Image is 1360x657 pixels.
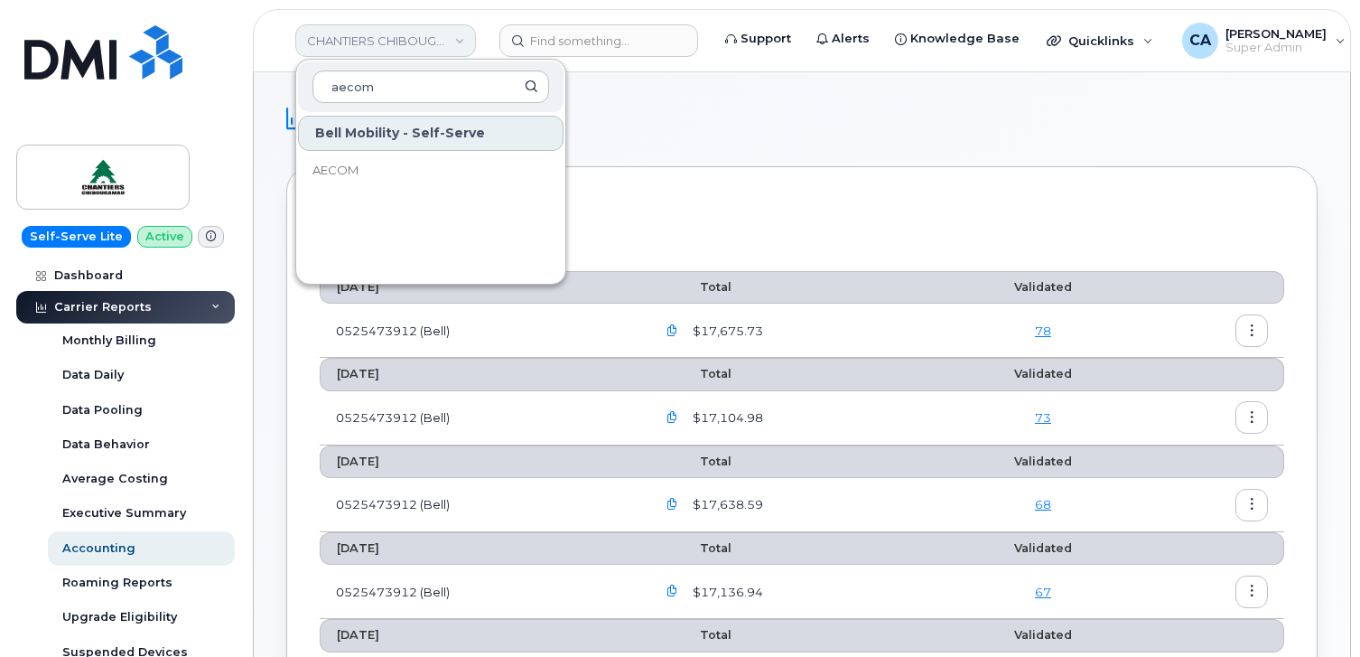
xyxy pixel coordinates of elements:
[945,619,1142,652] th: Validated
[689,323,763,340] span: $17,675.73
[657,367,731,380] span: Total
[298,116,564,151] div: Bell Mobility - Self-Serve
[1035,324,1051,338] a: 78
[312,70,549,103] input: Search
[1035,410,1051,425] a: 73
[945,271,1142,304] th: Validated
[689,496,763,513] span: $17,638.59
[657,628,731,642] span: Total
[945,532,1142,565] th: Validated
[320,271,640,304] th: [DATE]
[320,391,640,446] td: 0525473912 (Bell)
[320,565,640,619] td: 0525473912 (Bell)
[657,280,731,294] span: Total
[689,409,763,427] span: $17,104.98
[689,584,763,601] span: $17,136.94
[320,619,640,652] th: [DATE]
[320,532,640,565] th: [DATE]
[320,358,640,390] th: [DATE]
[312,162,359,180] span: AECOM
[945,446,1142,478] th: Validated
[1035,585,1051,599] a: 67
[657,455,731,468] span: Total
[1035,497,1051,512] a: 68
[945,358,1142,390] th: Validated
[657,541,731,555] span: Total
[320,304,640,358] td: 0525473912 (Bell)
[320,446,640,478] th: [DATE]
[298,153,564,189] a: AECOM
[320,478,640,532] td: 0525473912 (Bell)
